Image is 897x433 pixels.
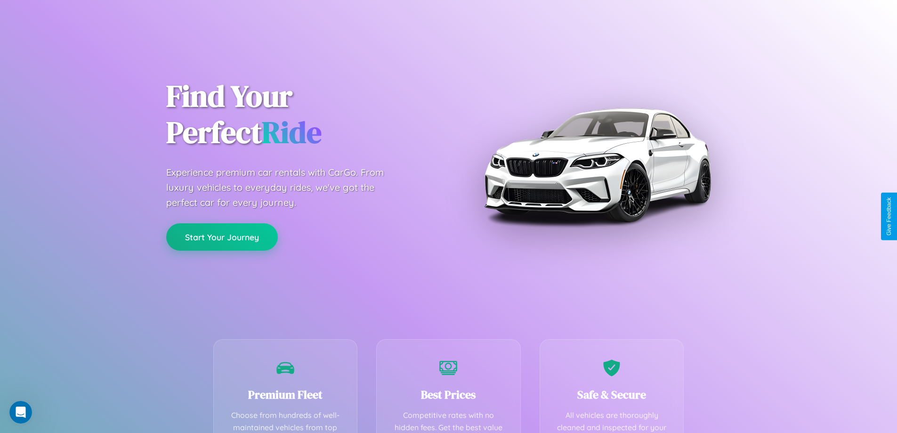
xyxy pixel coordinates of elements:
span: Ride [262,112,322,153]
p: Experience premium car rentals with CarGo. From luxury vehicles to everyday rides, we've got the ... [166,165,402,210]
div: Give Feedback [886,197,892,236]
img: Premium BMW car rental vehicle [479,47,715,283]
h3: Best Prices [391,387,506,402]
h1: Find Your Perfect [166,78,435,151]
h3: Safe & Secure [554,387,670,402]
iframe: Intercom live chat [9,401,32,424]
h3: Premium Fleet [228,387,343,402]
button: Start Your Journey [166,223,278,251]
